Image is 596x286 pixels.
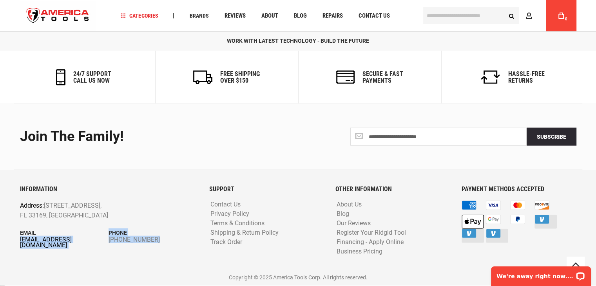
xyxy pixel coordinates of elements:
a: [EMAIL_ADDRESS][DOMAIN_NAME] [20,237,109,248]
p: Phone [109,228,197,237]
img: America Tools [20,1,96,31]
button: Search [504,8,519,23]
span: Categories [120,13,158,18]
span: Address: [20,202,44,209]
a: [PHONE_NUMBER] [109,237,197,243]
a: About [257,11,281,21]
h6: PAYMENT METHODS ACCEPTED [462,186,576,193]
a: Track Order [208,239,244,246]
a: store logo [20,1,96,31]
h6: Free Shipping Over $150 [220,71,260,84]
span: Blog [293,13,306,19]
a: Categories [117,11,161,21]
a: Our Reviews [335,220,373,227]
a: About Us [335,201,364,208]
a: Terms & Conditions [208,220,266,227]
h6: Hassle-Free Returns [508,71,545,84]
h6: secure & fast payments [362,71,403,84]
span: Repairs [322,13,342,19]
a: Register Your Ridgid Tool [335,229,408,237]
button: Subscribe [527,128,576,146]
span: 0 [565,17,567,21]
a: Blog [335,210,351,218]
p: Copyright © 2025 America Tools Corp. All rights reserved. [20,273,576,282]
span: Contact Us [358,13,389,19]
a: Brands [186,11,212,21]
p: [STREET_ADDRESS], FL 33169, [GEOGRAPHIC_DATA] [20,201,162,221]
a: Contact Us [355,11,393,21]
p: Email [20,228,109,237]
span: About [261,13,278,19]
a: Contact Us [208,201,243,208]
a: Repairs [319,11,346,21]
iframe: LiveChat chat widget [486,261,596,286]
span: Reviews [224,13,245,19]
a: Privacy Policy [208,210,251,218]
a: Shipping & Return Policy [208,229,281,237]
h6: SUPPORT [209,186,324,193]
h6: 24/7 support call us now [73,71,111,84]
a: Reviews [221,11,249,21]
span: Brands [189,13,208,18]
span: Subscribe [537,134,566,140]
h6: INFORMATION [20,186,197,193]
h6: OTHER INFORMATION [335,186,450,193]
a: Blog [290,11,310,21]
div: Join the Family! [20,129,292,145]
a: Financing - Apply Online [335,239,406,246]
a: Business Pricing [335,248,384,255]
